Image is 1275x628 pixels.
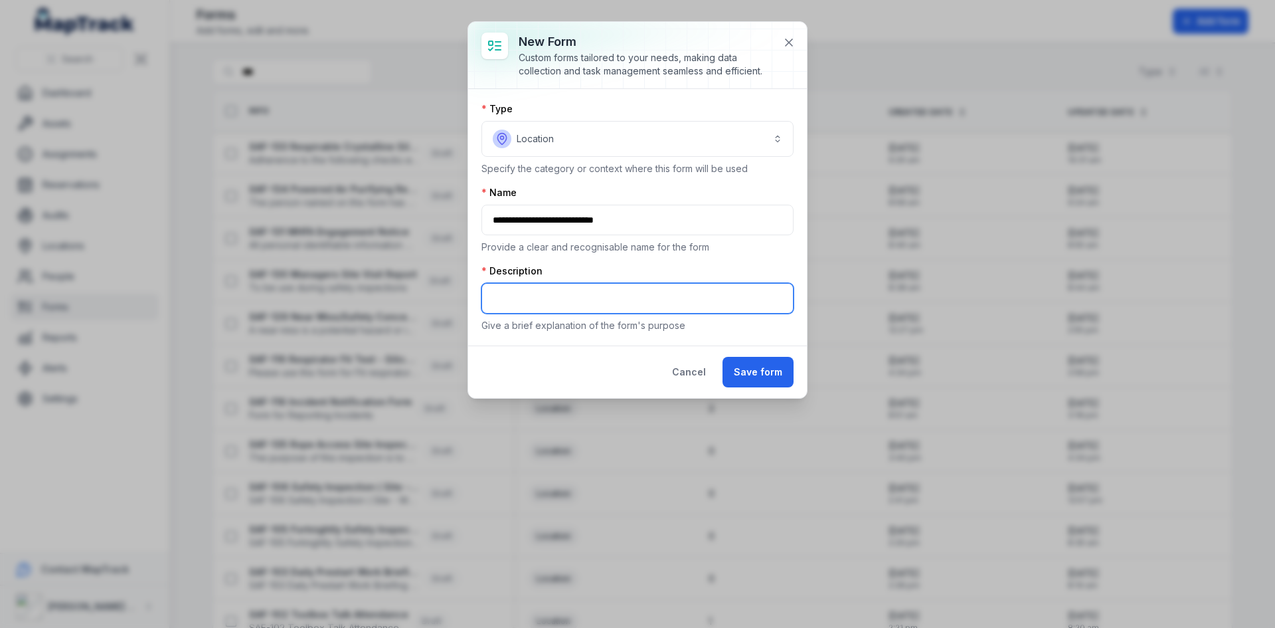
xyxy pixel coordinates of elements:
h3: New form [519,33,772,51]
p: Specify the category or context where this form will be used [481,162,794,175]
button: Location [481,121,794,157]
label: Description [481,264,543,278]
p: Give a brief explanation of the form's purpose [481,319,794,332]
button: Cancel [661,357,717,387]
p: Provide a clear and recognisable name for the form [481,241,794,254]
label: Type [481,102,513,116]
label: Name [481,186,517,199]
div: Custom forms tailored to your needs, making data collection and task management seamless and effi... [519,51,772,78]
button: Save form [722,357,794,387]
